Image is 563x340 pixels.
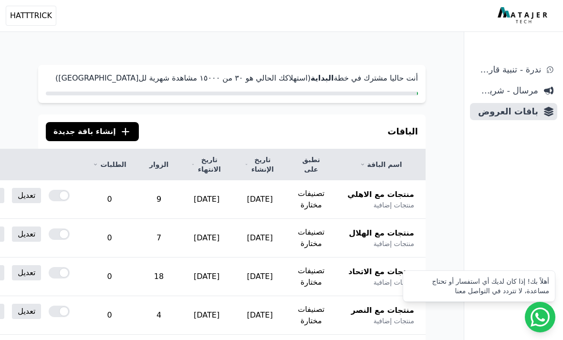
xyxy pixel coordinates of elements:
td: [DATE] [233,219,286,258]
button: HATTTRICK [6,6,56,26]
td: [DATE] [233,258,286,296]
span: منتجات مع النصر [351,305,414,316]
th: تطبق على [286,149,336,180]
td: 0 [81,258,137,296]
td: تصنيفات مختارة [286,258,336,296]
p: أنت حاليا مشترك في خطة (استهلاكك الحالي هو ۳۰ من ١٥۰۰۰ مشاهدة شهرية لل[GEOGRAPHIC_DATA]) [46,72,418,84]
a: اسم الباقة [347,160,414,169]
td: [DATE] [180,258,233,296]
a: تعديل [12,227,41,242]
td: 0 [81,180,137,219]
span: إنشاء باقة جديدة [53,126,116,137]
span: مرسال - شريط دعاية [474,84,538,97]
span: منتجات إضافية [374,278,414,287]
span: ندرة - تنبية قارب علي النفاذ [474,63,541,76]
span: منتجات مع الاهلي [347,189,414,200]
a: الطلبات [93,160,126,169]
a: تعديل [12,188,41,203]
span: منتجات إضافية [374,200,414,210]
td: [DATE] [233,180,286,219]
td: تصنيفات مختارة [286,180,336,219]
span: منتجات إضافية [374,316,414,326]
td: [DATE] [180,296,233,335]
th: الزوار [138,149,180,180]
span: منتجات إضافية [374,239,414,248]
td: 9 [138,180,180,219]
img: MatajerTech Logo [498,7,550,24]
a: تعديل [12,265,41,280]
a: تعديل [12,304,41,319]
td: تصنيفات مختارة [286,296,336,335]
td: [DATE] [180,180,233,219]
a: تاريخ الانتهاء [191,155,222,174]
h3: الباقات [387,125,418,138]
a: تاريخ الإنشاء [245,155,275,174]
td: 7 [138,219,180,258]
td: 4 [138,296,180,335]
td: 18 [138,258,180,296]
span: منتجات مع الاتحاد [348,266,414,278]
div: أهلاً بك! إذا كان لديك أي استفسار أو تحتاج مساعدة، لا تتردد في التواصل معنا [409,277,549,296]
button: إنشاء باقة جديدة [46,122,139,141]
span: باقات العروض [474,105,538,118]
span: منتجات مع الهلال [349,227,414,239]
td: [DATE] [180,219,233,258]
span: HATTTRICK [10,10,52,21]
td: [DATE] [233,296,286,335]
td: 0 [81,219,137,258]
td: تصنيفات مختارة [286,219,336,258]
td: 0 [81,296,137,335]
strong: البداية [311,73,334,82]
